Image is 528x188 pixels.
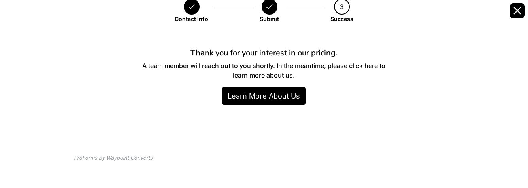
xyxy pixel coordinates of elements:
[510,3,525,18] button: Close
[175,15,208,23] div: Contact Info
[330,15,353,23] div: Success
[74,154,153,162] div: ProForms by Waypoint Converts
[139,61,388,80] p: A team member will reach out to you shortly. In the meantime, please click here to learn more abo...
[139,48,388,58] h3: Thank you for your interest in our pricing.
[222,87,306,105] a: Learn More About Us
[260,15,279,23] div: Submit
